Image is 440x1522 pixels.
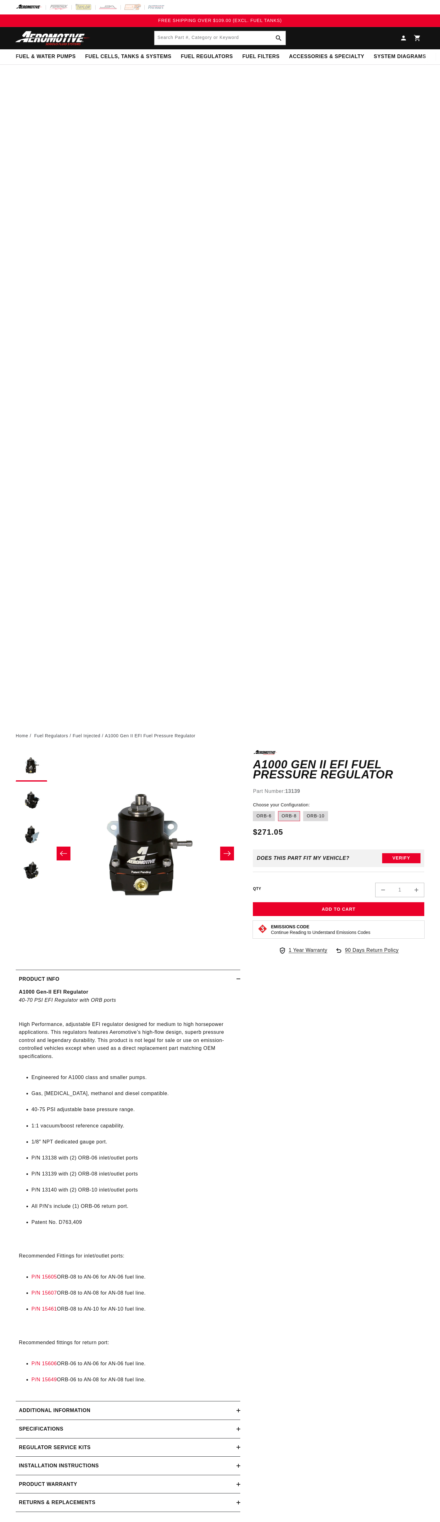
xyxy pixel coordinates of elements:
[105,732,196,739] li: A1000 Gen II EFI Fuel Pressure Regulator
[31,1105,237,1114] li: 40-75 PSI adjustable base pressure range.
[31,1089,237,1098] li: Gas, [MEDICAL_DATA], methanol and diesel compatible.
[31,1376,237,1384] li: ORB-06 to AN-08 for AN-08 fuel line.
[16,854,47,885] button: Load image 4 in gallery view
[253,811,275,821] label: ORB-6
[31,1170,237,1178] li: P/N 13139 with (2) ORB-08 inlet/outlet ports
[16,1475,240,1493] summary: Product warranty
[289,53,364,60] span: Accessories & Specialty
[19,1480,77,1488] h2: Product warranty
[279,946,327,954] a: 1 Year Warranty
[285,788,300,794] strong: 13139
[176,49,237,64] summary: Fuel Regulators
[31,1273,237,1281] li: ORB-08 to AN-06 for AN-06 fuel line.
[31,1290,57,1296] a: P/N 15607
[16,970,240,988] summary: Product Info
[271,924,309,929] strong: Emissions Code
[253,760,424,779] h1: A1000 Gen II EFI Fuel Pressure Regulator
[257,855,349,861] div: Does This part fit My vehicle?
[31,1377,57,1382] a: P/N 15649
[303,811,328,821] label: ORB-10
[34,732,73,739] li: Fuel Regulators
[16,1420,240,1438] summary: Specifications
[16,53,76,60] span: Fuel & Water Pumps
[16,732,424,739] nav: breadcrumbs
[31,1306,57,1312] a: P/N 15461
[181,53,233,60] span: Fuel Regulators
[253,886,261,892] label: QTY
[14,31,92,46] img: Aeromotive
[278,811,300,821] label: ORB-8
[31,1122,237,1130] li: 1:1 vacuum/boost reference capability.
[31,1289,237,1297] li: ORB-08 to AN-08 for AN-08 fuel line.
[16,988,240,1392] div: High Performance, adjustable EFI regulator designed for medium to high horsepower applications. T...
[19,975,59,983] h2: Product Info
[31,1361,57,1366] a: P/N 15606
[16,750,47,782] button: Load image 1 in gallery view
[11,49,81,64] summary: Fuel & Water Pumps
[220,847,234,860] button: Slide right
[19,989,88,995] strong: A1000 Gen-II EFI Regulator
[19,1498,95,1507] h2: Returns & replacements
[382,853,421,863] button: Verify
[253,787,424,795] div: Part Number:
[345,946,399,961] span: 90 Days Return Policy
[31,1274,57,1279] a: P/N 15605
[16,819,47,851] button: Load image 3 in gallery view
[31,1305,237,1313] li: ORB-08 to AN-10 for AN-10 fuel line.
[31,1186,237,1194] li: P/N 13140 with (2) ORB-10 inlet/outlet ports
[31,1138,237,1146] li: 1/8″ NPT dedicated gauge port.
[31,1073,237,1082] li: Engineered for A1000 class and smaller pumps.
[258,924,268,934] img: Emissions code
[31,1218,237,1226] li: Patent No. D763,409
[284,49,369,64] summary: Accessories & Specialty
[272,31,286,45] button: Search Part #, Category or Keyword
[242,53,280,60] span: Fuel Filters
[16,732,28,739] a: Home
[73,732,105,739] li: Fuel Injected
[253,826,283,838] span: $271.05
[271,930,370,935] p: Continue Reading to Understand Emissions Codes
[16,1457,240,1475] summary: Installation Instructions
[16,750,240,957] media-gallery: Gallery Viewer
[271,924,370,935] button: Emissions CodeContinue Reading to Understand Emissions Codes
[335,946,399,961] a: 90 Days Return Policy
[31,1154,237,1162] li: P/N 13138 with (2) ORB-06 inlet/outlet ports
[19,1443,91,1452] h2: Regulator Service Kits
[19,997,116,1003] em: 40-70 PSI EFI Regulator with ORB ports
[154,31,286,45] input: Search Part #, Category or Keyword
[253,902,424,916] button: Add to Cart
[237,49,284,64] summary: Fuel Filters
[81,49,176,64] summary: Fuel Cells, Tanks & Systems
[158,18,282,23] span: FREE SHIPPING OVER $109.00 (EXCL. FUEL TANKS)
[253,802,310,808] legend: Choose your Configuration:
[57,847,70,860] button: Slide left
[31,1360,237,1368] li: ORB-06 to AN-06 for AN-06 fuel line.
[16,1438,240,1457] summary: Regulator Service Kits
[85,53,171,60] span: Fuel Cells, Tanks & Systems
[289,946,327,954] span: 1 Year Warranty
[19,1425,63,1433] h2: Specifications
[374,53,426,60] span: System Diagrams
[19,1462,99,1470] h2: Installation Instructions
[16,1401,240,1420] summary: Additional information
[31,1202,237,1210] li: All P/N's include (1) ORB-06 return port.
[19,1406,91,1415] h2: Additional information
[369,49,431,64] summary: System Diagrams
[16,1493,240,1512] summary: Returns & replacements
[16,785,47,816] button: Load image 2 in gallery view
